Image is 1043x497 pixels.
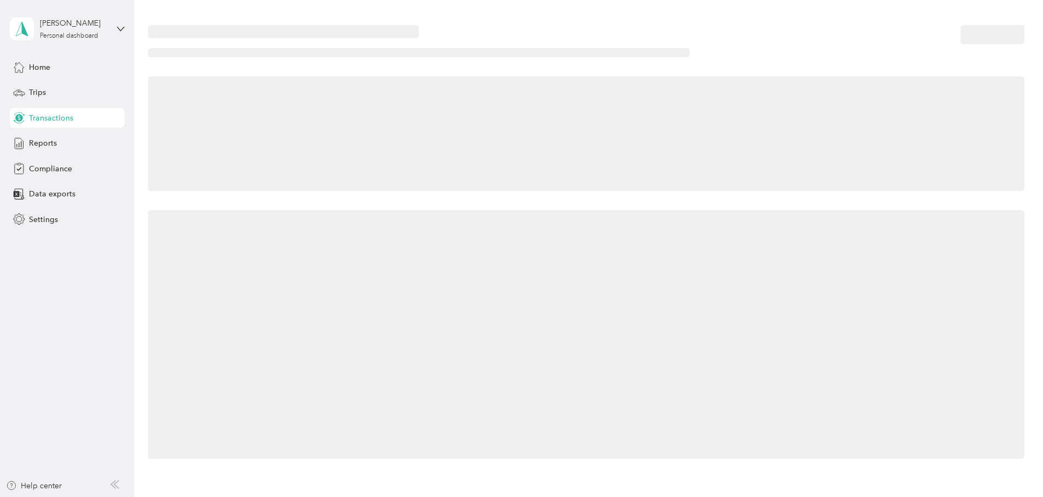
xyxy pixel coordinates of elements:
span: Data exports [29,188,75,200]
iframe: Everlance-gr Chat Button Frame [982,436,1043,497]
button: Help center [6,480,62,492]
span: Home [29,62,50,73]
span: Compliance [29,163,72,175]
span: Trips [29,87,46,98]
span: Settings [29,214,58,225]
span: Reports [29,137,57,149]
div: [PERSON_NAME] [40,17,108,29]
span: Transactions [29,112,73,124]
div: Personal dashboard [40,33,98,39]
